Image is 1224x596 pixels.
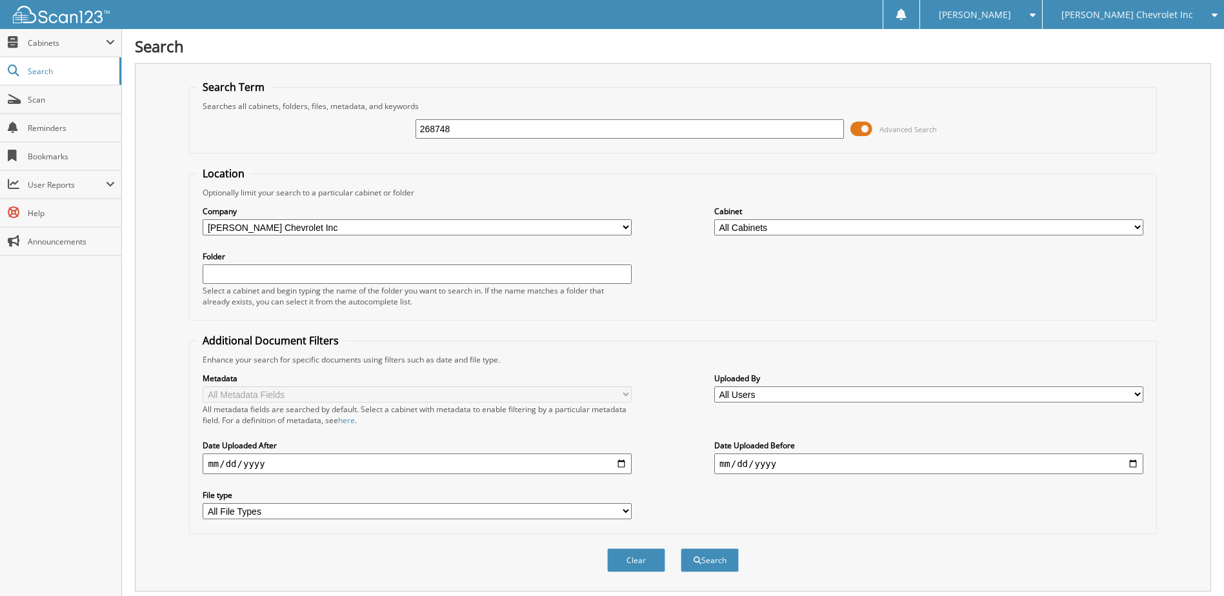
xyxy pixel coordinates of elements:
legend: Search Term [196,80,271,94]
span: Help [28,208,115,219]
div: Select a cabinet and begin typing the name of the folder you want to search in. If the name match... [203,285,632,307]
button: Search [681,548,739,572]
div: Optionally limit your search to a particular cabinet or folder [196,187,1149,198]
label: Date Uploaded After [203,440,632,451]
label: Company [203,206,632,217]
span: Scan [28,94,115,105]
div: Searches all cabinets, folders, files, metadata, and keywords [196,101,1149,112]
input: start [203,453,632,474]
span: Announcements [28,236,115,247]
label: Cabinet [714,206,1143,217]
span: User Reports [28,179,106,190]
span: Reminders [28,123,115,134]
img: scan123-logo-white.svg [13,6,110,23]
iframe: Chat Widget [1159,534,1224,596]
span: Bookmarks [28,151,115,162]
div: Enhance your search for specific documents using filters such as date and file type. [196,354,1149,365]
h1: Search [135,35,1211,57]
span: Advanced Search [879,124,937,134]
button: Clear [607,548,665,572]
label: File type [203,490,632,501]
label: Folder [203,251,632,262]
legend: Location [196,166,251,181]
span: [PERSON_NAME] [939,11,1011,19]
input: end [714,453,1143,474]
label: Metadata [203,373,632,384]
a: here [338,415,355,426]
span: Search [28,66,113,77]
legend: Additional Document Filters [196,333,345,348]
label: Uploaded By [714,373,1143,384]
label: Date Uploaded Before [714,440,1143,451]
div: All metadata fields are searched by default. Select a cabinet with metadata to enable filtering b... [203,404,632,426]
span: Cabinets [28,37,106,48]
span: [PERSON_NAME] Chevrolet Inc [1061,11,1193,19]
